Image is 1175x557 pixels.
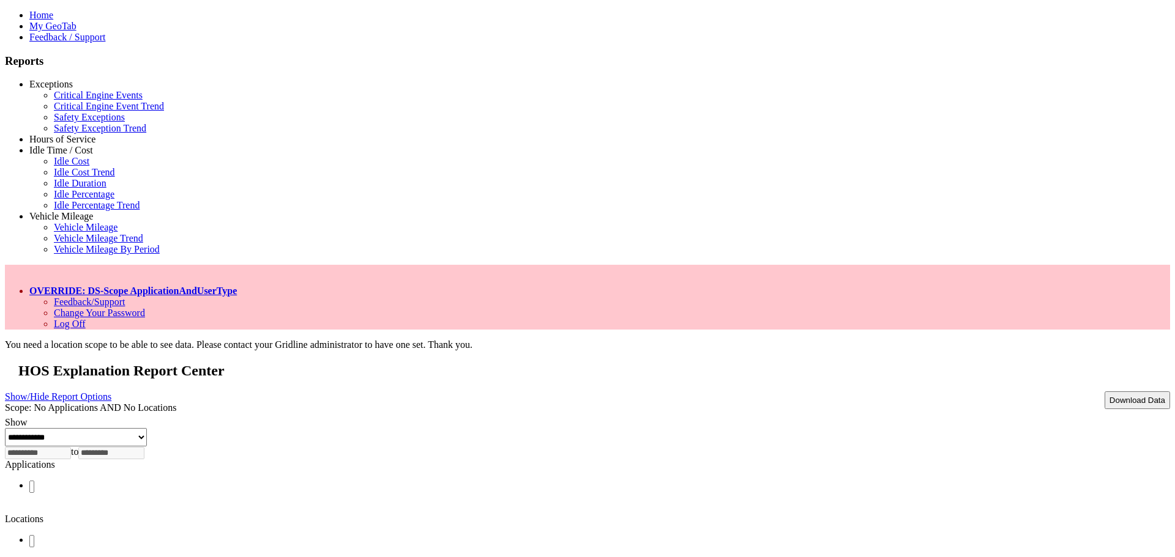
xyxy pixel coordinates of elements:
a: Vehicle Mileage [29,211,93,221]
a: Hours of Service [29,134,95,144]
a: Critical Engine Event Trend [54,101,164,111]
a: Feedback / Support [29,32,105,42]
label: Show [5,417,27,427]
a: Safety Exceptions [54,112,125,122]
a: Idle Percentage Trend [54,200,140,210]
a: OVERRIDE: DS-Scope ApplicationAndUserType [29,286,237,296]
a: Idle Time / Cost [29,145,93,155]
a: My GeoTab [29,21,76,31]
a: Exceptions [29,79,73,89]
a: Home [29,10,53,20]
div: You need a location scope to be able to see data. Please contact your Gridline administrator to h... [5,339,1170,350]
a: Idle Cost Trend [54,167,115,177]
a: Vehicle Mileage [54,222,117,232]
a: Log Off [54,319,86,329]
a: Critical Engine Events [54,90,143,100]
label: Locations [5,514,43,524]
a: Change Your Password [54,308,145,318]
a: Feedback/Support [54,297,125,307]
span: Scope: No Applications AND No Locations [5,402,176,413]
span: to [71,446,78,457]
h2: HOS Explanation Report Center [18,363,1170,379]
button: Download Data [1105,391,1170,409]
h3: Reports [5,54,1170,68]
a: Show/Hide Report Options [5,388,111,405]
a: Idle Duration [54,178,106,188]
a: Idle Percentage [54,189,114,199]
a: Idle Cost [54,156,89,166]
a: Safety Exception Trend [54,123,146,133]
a: Vehicle Mileage By Period [54,244,160,254]
label: Applications [5,459,55,470]
a: Vehicle Mileage Trend [54,233,143,243]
